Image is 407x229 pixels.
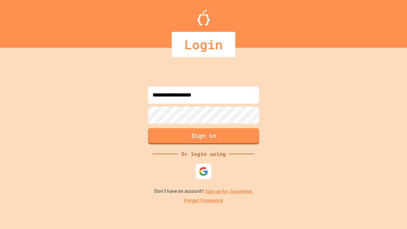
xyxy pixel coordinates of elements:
div: Login [172,32,235,57]
div: Or login using [178,150,229,158]
p: Don't have an account? [154,187,253,195]
button: Sign in [148,128,259,144]
a: Sign up for JuiceMind. [205,188,253,195]
a: Forgot Password [184,197,223,205]
img: google-icon.svg [199,167,208,176]
img: Logo.svg [197,10,210,25]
